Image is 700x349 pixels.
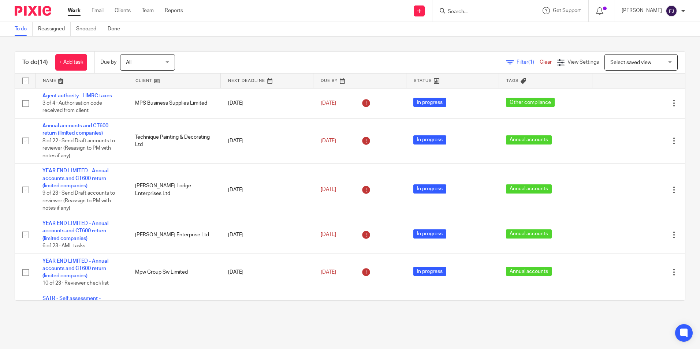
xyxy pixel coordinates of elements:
a: Reassigned [38,22,71,36]
span: Select saved view [610,60,651,65]
td: [DATE] [221,118,313,163]
span: [DATE] [321,232,336,237]
a: Work [68,7,81,14]
span: (14) [38,59,48,65]
a: Team [142,7,154,14]
td: [PERSON_NAME] [128,291,220,336]
span: Annual accounts [506,135,552,145]
td: [DATE] [221,88,313,118]
a: + Add task [55,54,87,71]
h1: To do [22,59,48,66]
span: [DATE] [321,187,336,192]
a: Reports [165,7,183,14]
td: [PERSON_NAME] Enterprise Ltd [128,216,220,254]
span: In progress [413,184,446,194]
span: [DATE] [321,270,336,275]
span: [DATE] [321,138,336,143]
input: Search [447,9,513,15]
span: 10 of 23 · Reviewer check list [42,281,109,286]
td: [PERSON_NAME] Lodge Enterprises Ltd [128,164,220,216]
span: Annual accounts [506,229,552,239]
a: Snoozed [76,22,102,36]
td: Mpw Group Sw Limited [128,254,220,291]
span: Get Support [553,8,581,13]
p: [PERSON_NAME] [622,7,662,14]
span: In progress [413,135,446,145]
td: [DATE] [221,254,313,291]
td: [DATE] [221,216,313,254]
span: Other compliance [506,98,555,107]
p: Due by [100,59,116,66]
span: Tags [506,79,519,83]
a: Done [108,22,126,36]
a: Agent authority - HMRC taxes [42,93,112,98]
span: Filter [517,60,540,65]
td: [DATE] [221,164,313,216]
a: Clients [115,7,131,14]
img: svg%3E [666,5,677,17]
a: Email [92,7,104,14]
td: MPS Business Supplies Limited [128,88,220,118]
a: YEAR END LIMITED - Annual accounts and CT600 return (limited companies) [42,221,108,241]
span: 3 of 4 · Authorisation code received from client [42,101,102,113]
span: 9 of 23 · Send Draft accounts to reviewer (Reassign to PM with notes if any) [42,191,115,211]
td: Technique Painting & Decorating Ltd [128,118,220,163]
img: Pixie [15,6,51,16]
a: Annual accounts and CT600 return (limited companies) [42,123,108,136]
span: Annual accounts [506,267,552,276]
span: In progress [413,229,446,239]
a: Clear [540,60,552,65]
span: 6 of 23 · AML tasks [42,243,85,248]
span: (1) [528,60,534,65]
span: View Settings [567,60,599,65]
span: [DATE] [321,101,336,106]
td: [DATE] [221,291,313,336]
span: In progress [413,98,446,107]
span: In progress [413,267,446,276]
span: 8 of 22 · Send Draft accounts to reviewer (Reassign to PM with notes if any) [42,138,115,158]
a: YEAR END LIMITED - Annual accounts and CT600 return (limited companies) [42,168,108,188]
span: Annual accounts [506,184,552,194]
a: To do [15,22,33,36]
a: YEAR END LIMITED - Annual accounts and CT600 return (limited companies) [42,259,108,279]
a: SATR - Self assessment - Personal tax return 24/25 [42,296,101,308]
span: All [126,60,131,65]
